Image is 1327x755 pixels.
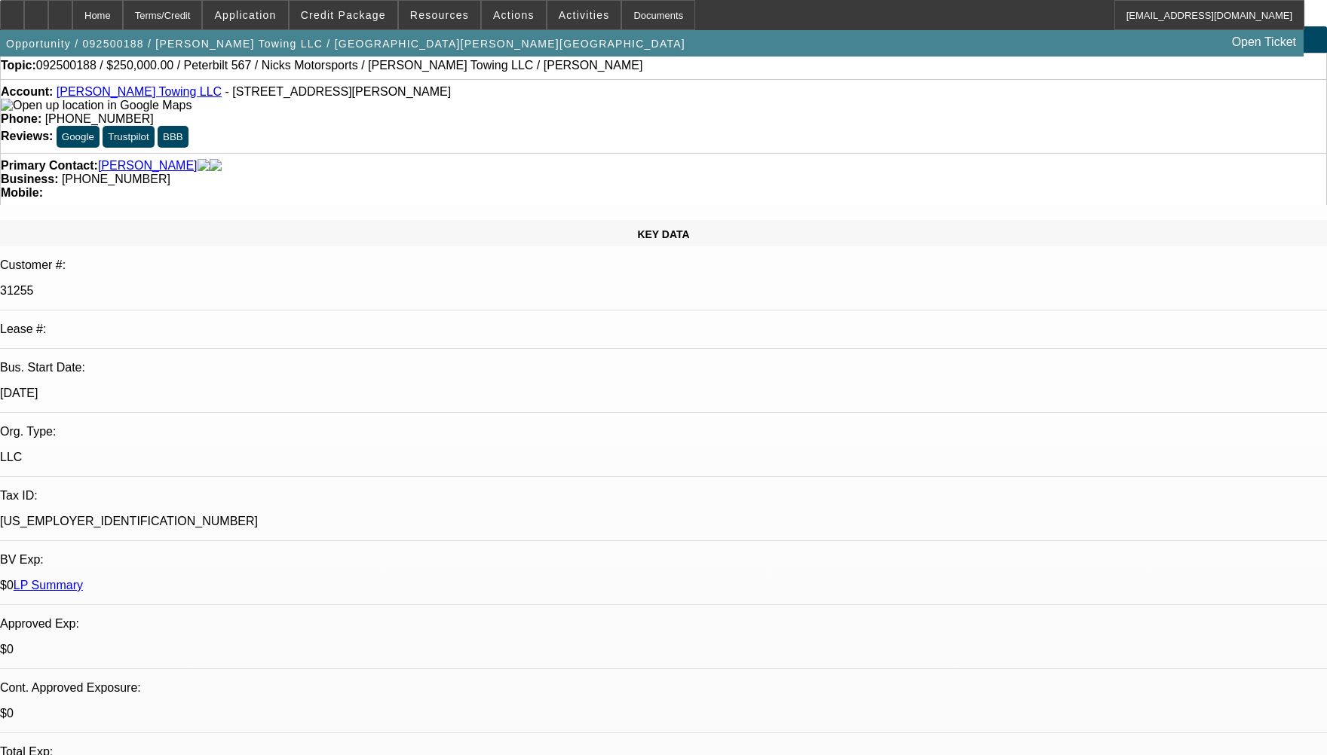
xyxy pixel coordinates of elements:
[57,85,222,98] a: [PERSON_NAME] Towing LLC
[36,59,643,72] span: 092500188 / $250,000.00 / Peterbilt 567 / Nicks Motorsports / [PERSON_NAME] Towing LLC / [PERSON_...
[547,1,621,29] button: Activities
[1226,29,1302,55] a: Open Ticket
[482,1,546,29] button: Actions
[493,9,535,21] span: Actions
[301,9,386,21] span: Credit Package
[559,9,610,21] span: Activities
[214,9,276,21] span: Application
[1,130,53,142] strong: Reviews:
[410,9,469,21] span: Resources
[14,579,83,591] a: LP Summary
[210,159,222,173] img: linkedin-icon.png
[1,99,192,112] img: Open up location in Google Maps
[1,173,58,185] strong: Business:
[62,173,170,185] span: [PHONE_NUMBER]
[225,85,452,98] span: - [STREET_ADDRESS][PERSON_NAME]
[198,159,210,173] img: facebook-icon.png
[45,112,154,125] span: [PHONE_NUMBER]
[6,38,685,50] span: Opportunity / 092500188 / [PERSON_NAME] Towing LLC / [GEOGRAPHIC_DATA][PERSON_NAME][GEOGRAPHIC_DATA]
[1,59,36,72] strong: Topic:
[399,1,480,29] button: Resources
[290,1,397,29] button: Credit Package
[203,1,287,29] button: Application
[1,112,41,125] strong: Phone:
[1,186,43,199] strong: Mobile:
[98,159,198,173] a: [PERSON_NAME]
[1,159,98,173] strong: Primary Contact:
[103,126,154,148] button: Trustpilot
[1,99,192,112] a: View Google Maps
[1,85,53,98] strong: Account:
[57,126,100,148] button: Google
[158,126,188,148] button: BBB
[637,228,689,240] span: KEY DATA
